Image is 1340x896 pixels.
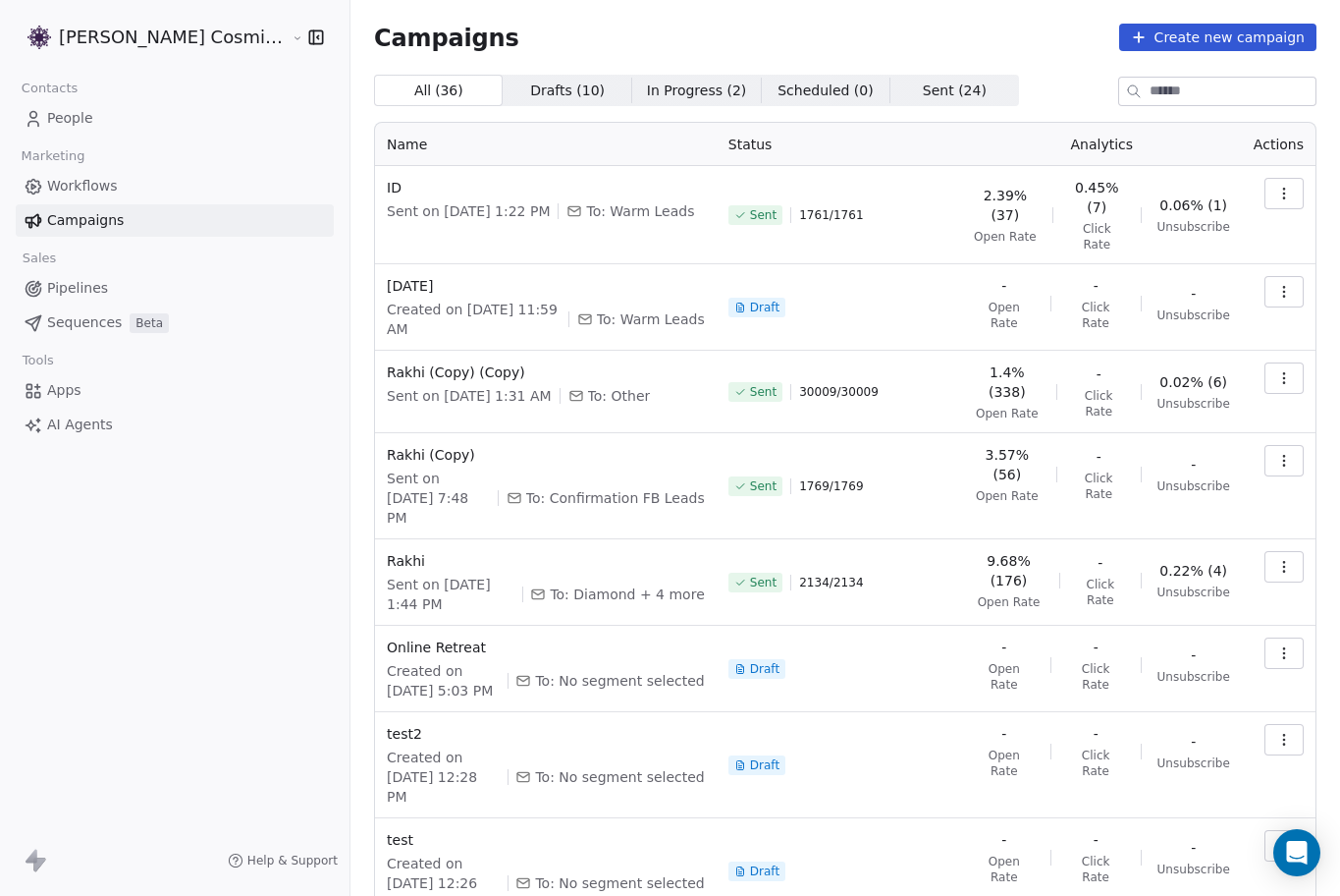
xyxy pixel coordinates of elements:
span: Open Rate [974,748,1035,779]
span: Click Rate [1067,300,1125,331]
span: 3.57% (56) [974,445,1041,484]
span: - [1097,364,1101,384]
span: Rakhi [387,551,705,571]
span: To: No segment selected [535,873,704,893]
span: Open Rate [976,488,1039,504]
span: Marketing [13,141,93,171]
span: Click Rate [1067,748,1125,779]
span: - [1094,276,1099,296]
span: Open Rate [978,594,1041,610]
span: AI Agents [47,415,113,435]
span: Draft [750,661,779,677]
span: 30009 / 30009 [799,384,879,400]
a: Apps [16,374,334,407]
span: - [1001,724,1006,744]
span: - [1001,638,1006,657]
span: Unsubscribe [1157,862,1230,877]
span: Drafts ( 10 ) [530,81,605,101]
span: Open Rate [974,300,1035,331]
span: Open Rate [974,661,1035,693]
span: Sales [14,244,65,273]
span: In Progress ( 2 ) [647,81,747,101]
span: - [1191,455,1196,475]
span: Rakhi (Copy) (Copy) [387,363,705,382]
span: 0.06% (1) [1159,196,1227,215]
span: Online Retreat [387,638,705,657]
span: - [1191,645,1196,665]
span: - [1191,732,1196,752]
span: - [1098,553,1102,573]
span: Unsubscribe [1157,219,1230,235]
span: Click Rate [1073,471,1125,502]
div: Open Intercom Messenger [1273,829,1320,876]
span: - [1094,830,1099,850]
span: Scheduled ( 0 ) [777,81,874,101]
span: To: Warm Leads [586,201,694,221]
span: To: No segment selected [535,671,704,691]
span: Tools [14,346,62,375]
span: test [387,830,705,850]
span: Sent ( 24 ) [923,81,987,101]
span: Unsubscribe [1157,756,1230,771]
span: Sent on [DATE] 1:22 PM [387,201,550,221]
span: Campaigns [47,210,124,231]
span: 1769 / 1769 [799,478,863,494]
span: - [1094,638,1099,657]
th: Status [717,123,962,166]
span: Sent on [DATE] 1:31 AM [387,386,552,406]
a: Workflows [16,170,334,202]
span: 0.22% (4) [1159,561,1227,581]
span: Draft [750,864,779,879]
span: Pipelines [47,278,108,299]
span: Sent [750,207,777,223]
span: Open Rate [976,406,1039,421]
a: People [16,102,334,135]
span: Help & Support [247,853,338,868]
a: Campaigns [16,204,334,237]
span: Click Rate [1067,661,1125,693]
span: ID [387,178,705,197]
span: Contacts [13,74,86,103]
span: - [1001,830,1006,850]
a: Pipelines [16,272,334,305]
span: [PERSON_NAME] Cosmic Academy LLP [59,25,287,50]
span: [DATE] [387,276,705,296]
span: - [1191,838,1196,858]
span: Apps [47,380,81,401]
a: SequencesBeta [16,307,334,339]
span: Draft [750,300,779,315]
span: To: Other [588,386,651,406]
span: 0.45% (7) [1069,178,1125,217]
th: Actions [1242,123,1315,166]
span: Open Rate [974,854,1035,885]
span: Unsubscribe [1157,396,1230,412]
span: Click Rate [1076,577,1125,608]
span: Unsubscribe [1157,669,1230,685]
span: To: Confirmation FB Leads [526,488,705,508]
span: 2134 / 2134 [799,575,863,590]
span: Click Rate [1069,221,1125,252]
span: Created on [DATE] 11:59 AM [387,300,561,339]
span: Created on [DATE] 5:03 PM [387,661,500,700]
th: Analytics [962,123,1242,166]
span: People [47,108,93,129]
span: Unsubscribe [1157,478,1230,494]
span: Sent [750,384,777,400]
span: Rakhi (Copy) [387,445,705,465]
span: Click Rate [1067,854,1125,885]
span: Beta [130,313,169,333]
span: Sent on [DATE] 1:44 PM [387,575,514,614]
span: 2.39% (37) [974,186,1037,225]
a: Help & Support [228,853,338,868]
span: Unsubscribe [1157,308,1230,323]
span: Draft [750,757,779,773]
span: - [1094,724,1099,744]
span: To: Diamond + 4 more [550,585,704,604]
button: Create new campaign [1119,24,1316,51]
span: 1761 / 1761 [799,207,863,223]
span: Workflows [47,176,118,196]
span: test2 [387,724,705,744]
span: 1.4% (338) [974,363,1041,402]
span: To: Warm Leads [597,309,705,329]
span: Campaigns [374,24,519,51]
